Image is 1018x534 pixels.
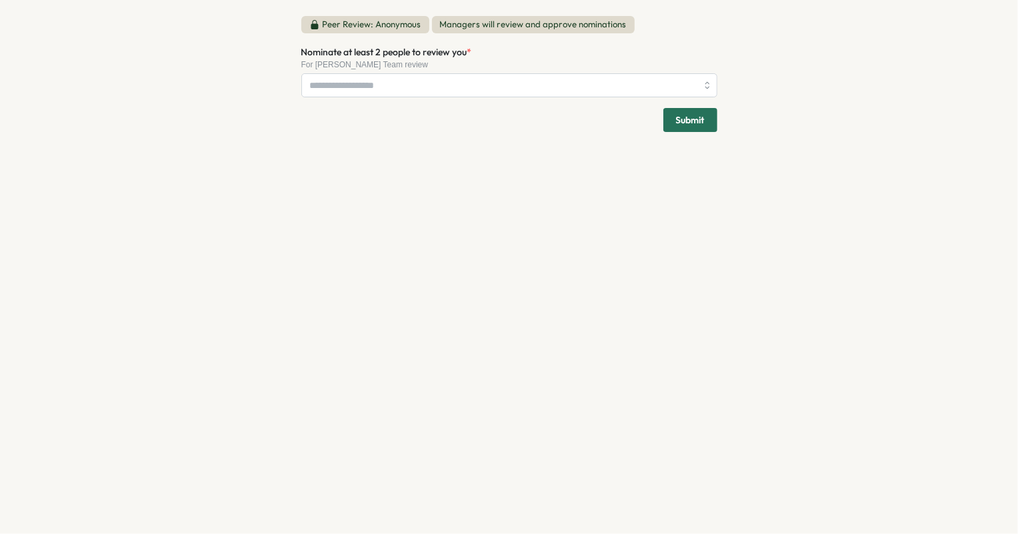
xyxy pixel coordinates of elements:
[432,16,635,33] span: Managers will review and approve nominations
[323,19,421,31] p: Peer Review: Anonymous
[301,60,717,69] div: For [PERSON_NAME] Team review
[663,108,717,132] button: Submit
[301,46,467,58] span: Nominate at least 2 people to review you
[676,109,705,131] span: Submit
